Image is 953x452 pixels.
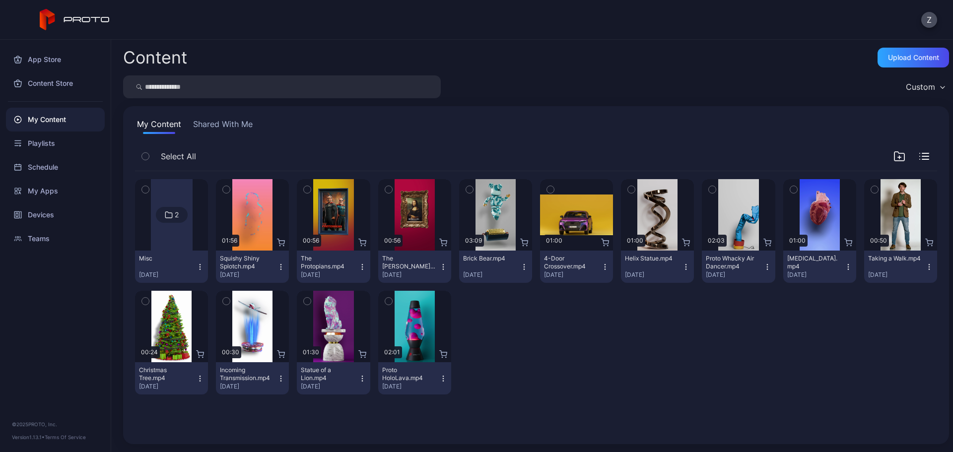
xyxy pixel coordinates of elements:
div: Christmas Tree.mp4 [139,366,194,382]
button: My Content [135,118,183,134]
button: Proto HoloLava.mp4[DATE] [378,362,451,394]
div: 4-Door Crossover.mp4 [544,255,599,270]
div: Brick Bear.mp4 [463,255,518,262]
button: Z [921,12,937,28]
button: 4-Door Crossover.mp4[DATE] [540,251,613,283]
div: The Mona Lisa.mp4 [382,255,437,270]
div: Helix Statue.mp4 [625,255,680,262]
button: Helix Statue.mp4[DATE] [621,251,694,283]
div: Proto HoloLava.mp4 [382,366,437,382]
div: Human Heart.mp4 [787,255,842,270]
button: Custom [901,75,949,98]
a: App Store [6,48,105,71]
div: © 2025 PROTO, Inc. [12,420,99,428]
div: 2 [175,210,179,219]
div: Squishy Shiny Splotch.mp4 [220,255,274,270]
div: [DATE] [463,271,520,279]
button: Brick Bear.mp4[DATE] [459,251,532,283]
button: Shared With Me [191,118,255,134]
div: [DATE] [382,271,439,279]
div: Taking a Walk.mp4 [868,255,923,262]
div: [DATE] [220,271,277,279]
a: Playlists [6,131,105,155]
button: Christmas Tree.mp4[DATE] [135,362,208,394]
div: Content [123,49,187,66]
button: [MEDICAL_DATA].mp4[DATE] [783,251,856,283]
span: Version 1.13.1 • [12,434,45,440]
div: Proto Whacky Air Dancer.mp4 [706,255,760,270]
div: [DATE] [220,383,277,390]
div: [DATE] [139,383,196,390]
span: Select All [161,150,196,162]
div: [DATE] [301,383,358,390]
div: [DATE] [382,383,439,390]
a: Teams [6,227,105,251]
button: Taking a Walk.mp4[DATE] [864,251,937,283]
div: The Protopians.mp4 [301,255,355,270]
a: Content Store [6,71,105,95]
button: The Protopians.mp4[DATE] [297,251,370,283]
a: Devices [6,203,105,227]
div: [DATE] [706,271,763,279]
div: [DATE] [301,271,358,279]
button: Squishy Shiny Splotch.mp4[DATE] [216,251,289,283]
div: [DATE] [139,271,196,279]
div: Statue of a Lion.mp4 [301,366,355,382]
div: [DATE] [544,271,601,279]
a: My Content [6,108,105,131]
a: Schedule [6,155,105,179]
div: Custom [906,82,935,92]
button: Upload Content [878,48,949,67]
div: [DATE] [868,271,925,279]
button: Statue of a Lion.mp4[DATE] [297,362,370,394]
button: The [PERSON_NAME] [PERSON_NAME].mp4[DATE] [378,251,451,283]
div: [DATE] [625,271,682,279]
div: Upload Content [888,54,939,62]
div: Misc [139,255,194,262]
a: My Apps [6,179,105,203]
div: Incoming Transmission.mp4 [220,366,274,382]
button: Misc[DATE] [135,251,208,283]
button: Incoming Transmission.mp4[DATE] [216,362,289,394]
a: Terms Of Service [45,434,86,440]
div: [DATE] [787,271,844,279]
button: Proto Whacky Air Dancer.mp4[DATE] [702,251,775,283]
